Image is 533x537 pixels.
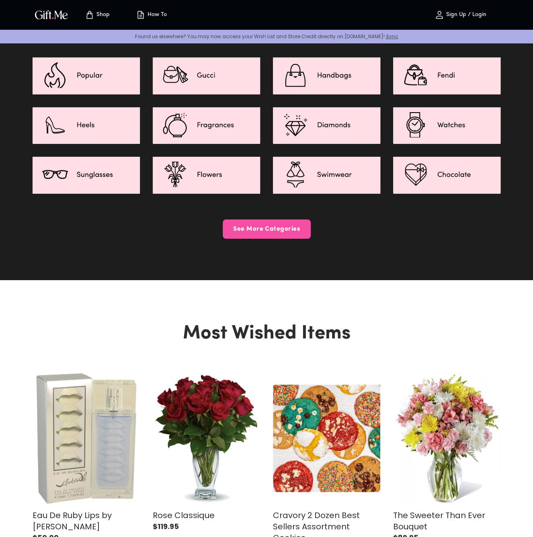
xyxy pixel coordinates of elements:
[33,322,500,345] h2: Most Wished Items
[420,2,500,28] button: Sign Up / Login
[393,107,500,143] img: Watches.jpg
[393,371,500,506] div: The Sweeter Than Ever Bouquet
[33,371,140,506] div: Eau De Ruby Lips by Salvador Dali
[273,57,380,93] img: Handbags.jpg
[273,107,380,143] img: Diamonds.jpg
[136,10,146,20] img: how-to.svg
[146,12,167,18] p: How To
[6,33,527,40] p: Found us elsewhere? You may now access your Wish List and Store Credit directly on [DOMAIN_NAME]!
[33,57,140,93] img: Popular.jpg
[393,57,500,93] img: Fendi.jpg
[153,57,260,93] img: Gucci.jpg
[153,521,215,532] p: $119.95
[33,107,140,143] img: Heels.jpg
[153,371,260,506] div: Rose Classique
[386,33,398,40] a: Sync
[223,219,311,239] button: See More Categories
[94,12,110,18] p: Shop
[393,157,500,192] img: Chocolates.jpg
[223,225,311,234] span: See More Categories
[153,510,215,521] h5: Rose Classique
[444,12,486,18] p: Sign Up / Login
[153,157,260,192] img: Flowers.jpg
[33,157,140,192] img: Sunglasses.jpg
[33,510,140,532] h5: Eau De Ruby Lips by [PERSON_NAME]
[393,510,500,532] h5: The Sweeter Than Ever Bouquet
[273,157,380,192] img: Swimwear.jpg
[273,371,380,506] div: Cravory 2 Dozen Best Sellers Assortment Cookies
[33,10,70,20] button: GiftMe Logo
[33,9,70,20] img: GiftMe Logo
[75,2,119,28] button: Store page
[129,2,173,28] button: How To
[153,107,260,143] img: Fragrances.jpg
